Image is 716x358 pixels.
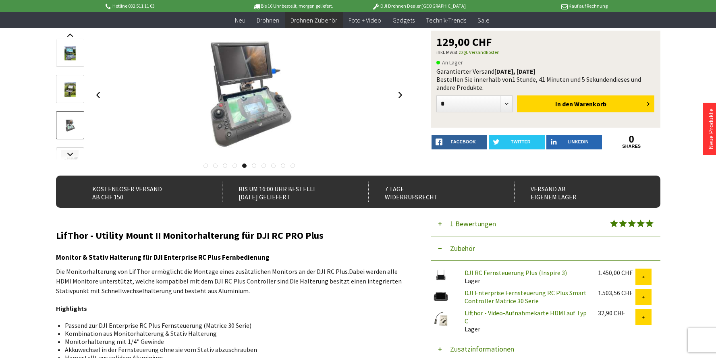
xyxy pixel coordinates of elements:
a: twitter [489,135,545,149]
span: facebook [451,139,476,144]
a: Technik-Trends [420,12,472,29]
a: Lifthor - Video-Aufnahmekarte HDMI auf Typ C [465,309,587,325]
span: In den [555,100,573,108]
p: Bis 16 Uhr bestellt, morgen geliefert. [230,1,356,11]
a: Neue Produkte [707,108,715,149]
img: Lifthor - Video-Aufnahmekarte HDMI auf Typ C [431,309,451,329]
span: Drohnen [257,16,279,24]
div: Lager [458,309,591,333]
a: Sale [472,12,495,29]
span: Die Monitorhalterung von LifThor ermöglicht die Montage eines zusätzlichen Monitors an der DJI RC... [56,267,349,275]
span: LinkedIn [568,139,589,144]
a: DJI RC Fernsteuerung Plus (Inspire 3) [465,269,567,277]
div: Bis um 16:00 Uhr bestellt [DATE] geliefert [222,182,351,202]
div: 1.503,56 CHF [598,289,635,297]
a: Neu [229,12,251,29]
li: Akkuwechsel in der Fernsteuerung ohne sie vom Stativ abzuschrauben [65,346,400,354]
p: Hotline 032 511 11 03 [104,1,230,11]
h2: LifThor - Utility Mount II Monitorhalterung für DJI RC PRO Plus [56,230,407,241]
span: An Lager [436,58,463,67]
h3: Monitor & Stativ Halterung für DJI Enterprise RC Plus Fernbedienung [56,252,407,263]
a: zzgl. Versandkosten [459,49,500,55]
a: shares [604,144,660,149]
button: In den Warenkorb [517,95,654,112]
img: DJI Enterprise Fernsteuerung RC Plus Smart Controller Matrice 30 Serie [431,289,451,305]
div: Versand ab eigenem Lager [514,182,643,202]
div: Kostenloser Versand ab CHF 150 [76,182,205,202]
a: facebook [432,135,488,149]
a: LinkedIn [546,135,602,149]
p: DJI Drohnen Dealer [GEOGRAPHIC_DATA] [356,1,481,11]
b: [DATE], [DATE] [494,67,535,75]
span: twitter [511,139,531,144]
a: Foto + Video [343,12,387,29]
strong: Highlights [56,304,87,312]
div: 7 Tage Widerrufsrecht [368,182,497,202]
a: DJI Enterprise Fernsteuerung RC Plus Smart Controller Matrice 30 Serie [465,289,587,305]
span: 1 Stunde, 41 Minuten und 5 Sekunden [512,75,613,83]
li: Monitorhalterung mit 1/4" Gewinde [65,337,400,346]
p: inkl. MwSt. [436,48,655,57]
li: Kombination aus Monitorhalterung & Stativ Halterung [65,329,400,337]
a: Drohnen [251,12,285,29]
span: 129,00 CHF [436,36,492,48]
span: Warenkorb [574,100,606,108]
li: Passend zur DJI Enterprise RC Plus Fernsteuerung (Matrice 30 Serie) [65,321,400,329]
span: Foto + Video [349,16,381,24]
a: Gadgets [387,12,420,29]
span: Technik-Trends [426,16,466,24]
p: Kauf auf Rechnung [482,1,608,11]
div: 32,90 CHF [598,309,635,317]
span: Drohnen Zubehör [291,16,337,24]
button: Zubehör [431,236,660,261]
div: Lager [458,269,591,285]
span: Neu [235,16,245,24]
div: Garantierter Versand Bestellen Sie innerhalb von dieses und andere Produkte. [436,67,655,91]
div: 1.450,00 CHF [598,269,635,277]
a: 0 [604,135,660,144]
a: Drohnen Zubehör [285,12,343,29]
img: DJI RC Fernsteuerung Plus (Inspire 3) [431,269,451,282]
span: Gadgets [392,16,415,24]
button: 1 Bewertungen [431,212,660,236]
span: Sale [477,16,490,24]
